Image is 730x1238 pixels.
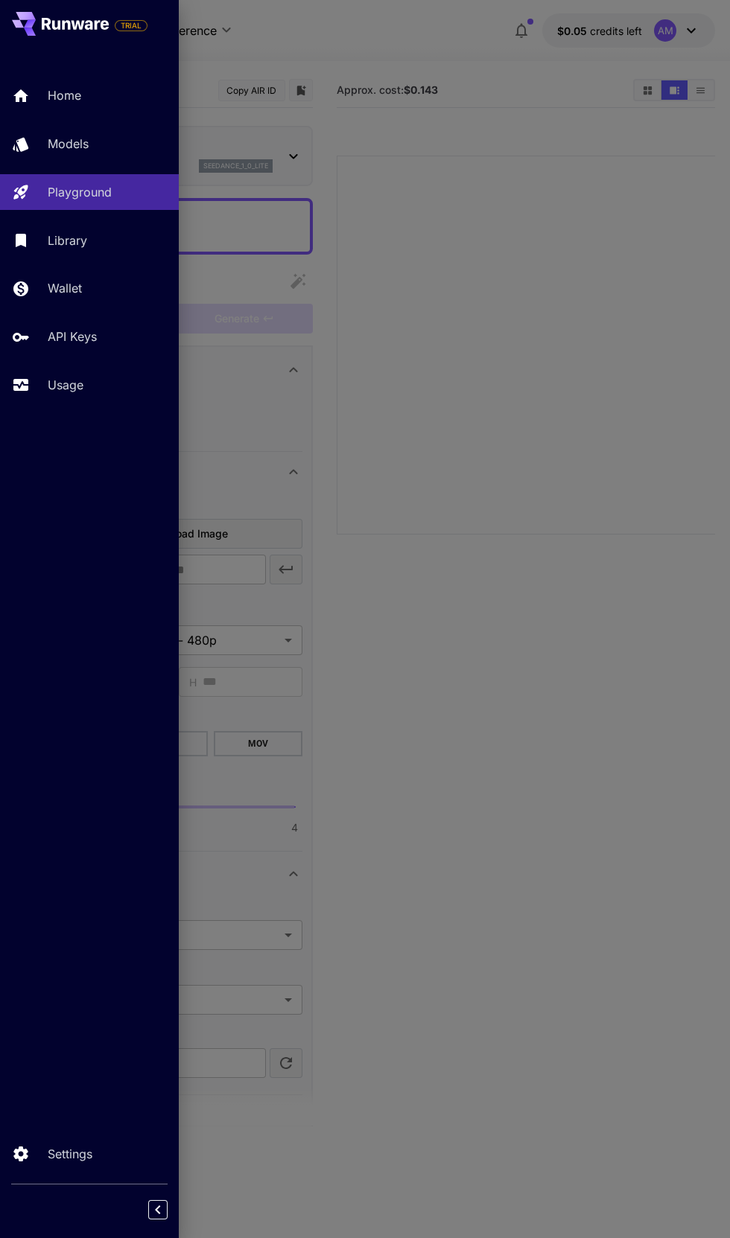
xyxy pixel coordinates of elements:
[148,1200,168,1219] button: Collapse sidebar
[48,279,82,297] p: Wallet
[115,16,147,34] span: Add your payment card to enable full platform functionality.
[48,328,97,345] p: API Keys
[48,86,81,104] p: Home
[48,232,87,249] p: Library
[48,376,83,394] p: Usage
[48,135,89,153] p: Models
[115,20,147,31] span: TRIAL
[48,1145,92,1163] p: Settings
[48,183,112,201] p: Playground
[159,1196,179,1223] div: Collapse sidebar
